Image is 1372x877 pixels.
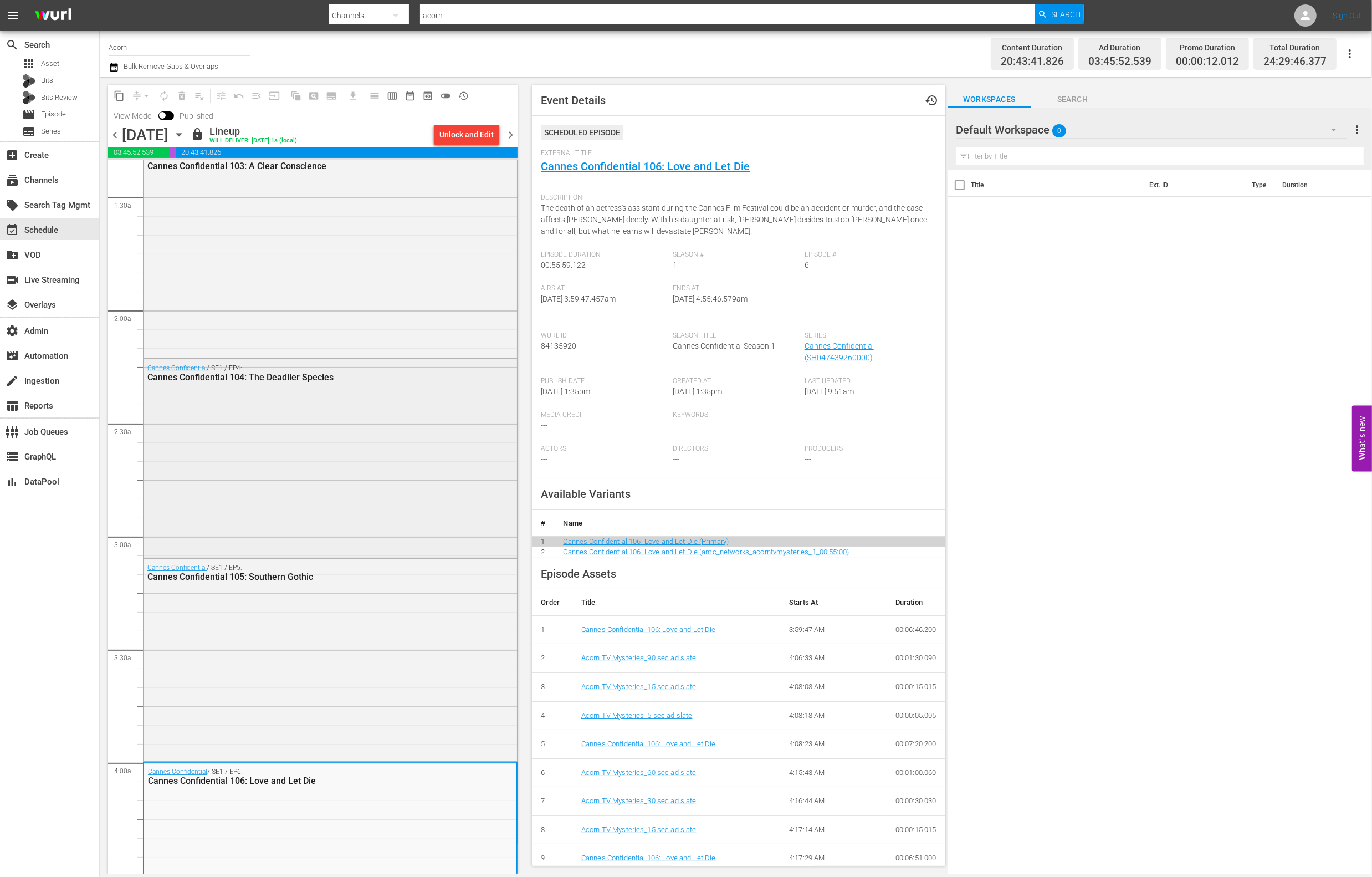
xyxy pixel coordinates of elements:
td: 4 [532,701,572,730]
th: Name [554,510,945,537]
td: 00:00:05.005 [887,701,945,730]
span: Search Tag Mgmt [6,198,19,212]
td: 4:08:23 AM [780,730,887,759]
span: Admin [6,324,19,338]
span: 24 hours Lineup View is OFF [437,87,454,105]
div: Ad Duration [1088,40,1151,55]
div: Default Workspace [956,114,1348,145]
span: Episode Duration [541,251,667,259]
button: Open Feedback Widget [1352,406,1372,472]
button: more_vert [1350,116,1364,143]
span: Season Title [673,332,799,340]
span: 03:45:52.539 [108,147,170,158]
span: Producers [805,445,931,453]
span: Select an event to delete [173,87,191,105]
a: Acorn TV Mysteries_30 sec ad slate [581,797,697,805]
span: Loop Content [155,87,173,105]
td: 00:00:30.030 [887,787,945,816]
span: Toggle to switch from Published to Draft view. [158,111,166,119]
span: Asset [22,57,35,70]
span: Actors [541,445,667,453]
span: Ends At [673,284,799,293]
span: Download as CSV [340,85,362,106]
td: 00:06:46.200 [887,615,945,644]
div: / SE1 / EP3: [147,153,456,171]
span: 00:55:59.122 [541,261,586,269]
span: GraphQL [6,450,19,463]
span: more_vert [1350,123,1364,136]
span: Live Streaming [6,273,19,287]
div: Bits [22,74,35,88]
span: 84135920 [541,341,576,350]
span: --- [805,455,811,463]
span: Copy Lineup [110,87,128,105]
span: Update Metadata from Key Asset [265,87,283,105]
td: 4:15:43 AM [780,758,887,787]
span: 00:00:12.012 [1176,55,1239,68]
th: Ext. ID [1143,170,1245,201]
td: 4:17:29 AM [780,844,887,873]
td: 00:07:20.200 [887,730,945,759]
span: Episode Assets [541,567,616,580]
a: Cannes Confidential (SH047439260000) [805,341,874,362]
span: Search [1031,93,1114,106]
th: Starts At [780,589,887,616]
td: 4:08:18 AM [780,701,887,730]
span: 00:00:12.012 [170,147,176,158]
span: Search [6,38,19,52]
span: calendar_view_week_outlined [387,90,398,101]
span: Media Credit [541,411,667,420]
span: [DATE] 1:35pm [541,387,590,396]
span: date_range_outlined [405,90,416,101]
button: history [919,87,945,114]
a: Cannes Confidential 106: Love and Let Die [541,160,750,173]
span: Series [22,125,35,138]
a: Cannes Confidential [147,364,207,372]
td: 00:00:15.015 [887,815,945,844]
th: Title [971,170,1143,201]
span: lock [191,128,204,141]
th: # [532,510,554,537]
span: Fill episodes with ad slates [248,87,265,105]
a: Acorn TV Mysteries_90 sec ad slate [581,654,697,662]
td: 3 [532,672,572,701]
span: [DATE] 4:55:46.579am [673,294,748,303]
span: [DATE] 3:59:47.457am [541,294,616,303]
span: DataPool [6,475,19,488]
span: toggle_off [440,90,451,101]
td: 4:08:03 AM [780,672,887,701]
span: External Title [541,149,930,158]
span: Clear Lineup [191,87,208,105]
span: preview_outlined [422,90,433,101]
div: Promo Duration [1176,40,1239,55]
span: 24:29:46.377 [1263,55,1327,68]
td: 2 [532,547,554,558]
span: Directors [673,445,799,453]
td: 1 [532,536,554,547]
div: Cannes Confidential 104: The Deadlier Species [147,372,456,383]
span: Bits [41,75,53,86]
td: 8 [532,815,572,844]
span: Series [805,332,931,340]
td: 5 [532,730,572,759]
td: 3:59:47 AM [780,615,887,644]
a: Acorn TV Mysteries_5 sec ad slate [581,711,693,720]
div: Cannes Confidential 105: Southern Gothic [147,572,456,582]
div: Cannes Confidential 106: Love and Let Die [148,776,455,786]
th: Type [1245,170,1276,201]
a: Acorn TV Mysteries_60 sec ad slate [581,768,697,777]
div: Content Duration [1001,40,1064,55]
span: Episode [22,108,35,121]
span: content_copy [114,90,125,101]
button: Unlock and Edit [434,125,499,145]
span: Channels [6,174,19,187]
td: 00:00:15.015 [887,672,945,701]
span: Series [41,126,61,137]
a: Acorn TV Mysteries_15 sec ad slate [581,682,697,691]
a: Cannes Confidential 106: Love and Let Die [581,854,716,862]
a: Cannes Confidential [147,564,207,572]
td: 00:01:30.090 [887,644,945,673]
span: View Mode: [108,111,158,120]
span: Asset [41,58,59,69]
span: Keywords [673,411,799,420]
